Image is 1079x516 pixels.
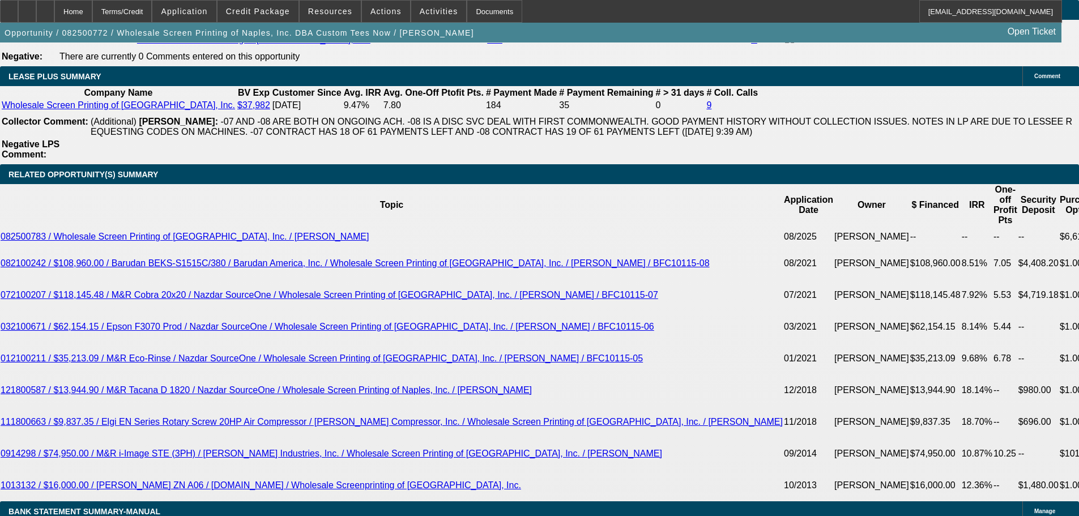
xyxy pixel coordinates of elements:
span: RELATED OPPORTUNITY(S) SUMMARY [8,170,158,179]
a: 082500783 / Wholesale Screen Printing of [GEOGRAPHIC_DATA], Inc. / [PERSON_NAME] [1,232,369,241]
td: $696.00 [1018,406,1059,438]
span: Application [161,7,207,16]
td: 12/2018 [783,374,834,406]
td: 09/2014 [783,438,834,470]
td: -- [993,226,1018,248]
button: Resources [300,1,361,22]
span: (Additional) [91,117,137,126]
a: 111800663 / $9,837.35 / Elgi EN Series Rotary Screw 20HP Air Compressor / [PERSON_NAME] Compresso... [1,417,783,427]
th: $ Financed [910,184,961,226]
b: BV Exp [238,88,270,97]
td: 0 [655,100,705,111]
span: Credit Package [226,7,290,16]
th: IRR [961,184,993,226]
b: # Payment Remaining [559,88,653,97]
td: 8.51% [961,248,993,279]
span: -07 AND -08 ARE BOTH ON ONGOING ACH. -08 IS A DISC SVC DEAL WITH FIRST COMMONWEALTH. GOOD PAYMENT... [91,117,1072,137]
th: Security Deposit [1018,184,1059,226]
td: 11/2018 [783,406,834,438]
td: 10.25 [993,438,1018,470]
td: $62,154.15 [910,311,961,343]
td: $9,837.35 [910,406,961,438]
td: 5.44 [993,311,1018,343]
td: -- [910,226,961,248]
a: 082100242 / $108,960.00 / Barudan BEKS-S1515C/380 / Barudan America, Inc. / Wholesale Screen Prin... [1,258,710,268]
td: [PERSON_NAME] [834,279,910,311]
td: [PERSON_NAME] [834,374,910,406]
td: $118,145.48 [910,279,961,311]
td: -- [1018,311,1059,343]
td: $108,960.00 [910,248,961,279]
td: $980.00 [1018,374,1059,406]
td: 35 [558,100,654,111]
td: 9.47% [343,100,382,111]
td: [PERSON_NAME] [834,343,910,374]
b: [PERSON_NAME]: [139,117,218,126]
span: Actions [370,7,402,16]
td: 184 [485,100,557,111]
td: [PERSON_NAME] [834,248,910,279]
span: LEASE PLUS SUMMARY [8,72,101,81]
b: # Payment Made [486,88,557,97]
td: 7.05 [993,248,1018,279]
a: 121800587 / $13,944.90 / M&R Tacana D 1820 / Nazdar SourceOne / Wholesale Screen Printing of Napl... [1,385,532,395]
span: Comment [1034,73,1060,79]
td: [PERSON_NAME] [834,311,910,343]
a: 032100671 / $62,154.15 / Epson F3070 Prod / Nazdar SourceOne / Wholesale Screen Printing of [GEOG... [1,322,654,331]
button: Application [152,1,216,22]
a: 072100207 / $118,145.48 / M&R Cobra 20x20 / Nazdar SourceOne / Wholesale Screen Printing of [GEOG... [1,290,658,300]
td: 5.53 [993,279,1018,311]
td: -- [961,226,993,248]
td: 8.14% [961,311,993,343]
b: Collector Comment: [2,117,88,126]
td: $16,000.00 [910,470,961,501]
b: Company Name [84,88,153,97]
td: $35,213.09 [910,343,961,374]
b: Customer Since [272,88,342,97]
td: $4,719.18 [1018,279,1059,311]
td: [PERSON_NAME] [834,438,910,470]
td: -- [993,470,1018,501]
td: $13,944.90 [910,374,961,406]
a: 9 [706,100,711,110]
td: 08/2021 [783,248,834,279]
td: 07/2021 [783,279,834,311]
a: Wholesale Screen Printing of [GEOGRAPHIC_DATA], Inc. [2,100,235,110]
td: 08/2025 [783,226,834,248]
th: One-off Profit Pts [993,184,1018,226]
b: Avg. IRR [344,88,381,97]
button: Actions [362,1,410,22]
a: 1013132 / $16,000.00 / [PERSON_NAME] ZN A06 / [DOMAIN_NAME] / Wholesale Screenprinting of [GEOGRA... [1,480,521,490]
td: [PERSON_NAME] [834,226,910,248]
button: Credit Package [217,1,298,22]
td: -- [1018,438,1059,470]
td: 18.70% [961,406,993,438]
td: -- [993,374,1018,406]
td: -- [993,406,1018,438]
td: 9.68% [961,343,993,374]
td: $74,950.00 [910,438,961,470]
a: $37,982 [237,100,270,110]
td: -- [1018,343,1059,374]
td: 12.36% [961,470,993,501]
b: Negative LPS Comment: [2,139,59,159]
td: -- [1018,226,1059,248]
td: $4,408.20 [1018,248,1059,279]
a: 012100211 / $35,213.09 / M&R Eco-Rinse / Nazdar SourceOne / Wholesale Screen Printing of [GEOGRAP... [1,353,643,363]
th: Owner [834,184,910,226]
td: 03/2021 [783,311,834,343]
td: 7.92% [961,279,993,311]
td: 18.14% [961,374,993,406]
span: BANK STATEMENT SUMMARY-MANUAL [8,507,160,516]
b: Avg. One-Off Ptofit Pts. [383,88,484,97]
a: Open Ticket [1003,22,1060,41]
td: 6.78 [993,343,1018,374]
button: Activities [411,1,467,22]
b: # Coll. Calls [706,88,758,97]
span: Resources [308,7,352,16]
span: Opportunity / 082500772 / Wholesale Screen Printing of Naples, Inc. DBA Custom Tees Now / [PERSON... [5,28,474,37]
span: Activities [420,7,458,16]
td: [PERSON_NAME] [834,406,910,438]
td: 7.80 [383,100,484,111]
td: [DATE] [272,100,342,111]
